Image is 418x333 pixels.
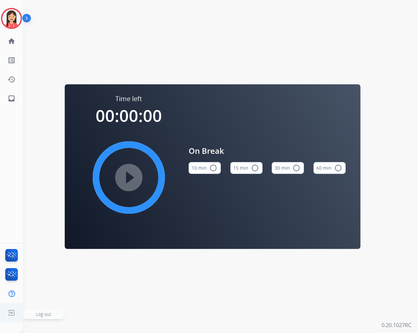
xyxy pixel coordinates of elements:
[8,75,15,83] mat-icon: history
[8,95,15,102] mat-icon: inbox
[189,145,346,157] span: On Break
[382,321,411,329] p: 0.20.1027RC
[96,104,162,127] span: 00:00:00
[189,162,221,174] button: 10 min
[313,162,346,174] button: 60 min
[8,56,15,64] mat-icon: list_alt
[2,9,21,28] img: avatar
[116,94,142,103] span: Time left
[8,37,15,45] mat-icon: home
[230,162,263,174] button: 15 min
[334,164,342,172] mat-icon: radio_button_unchecked
[209,164,217,172] mat-icon: radio_button_unchecked
[272,162,304,174] button: 30 min
[251,164,259,172] mat-icon: radio_button_unchecked
[36,311,51,317] span: Log out
[292,164,300,172] mat-icon: radio_button_unchecked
